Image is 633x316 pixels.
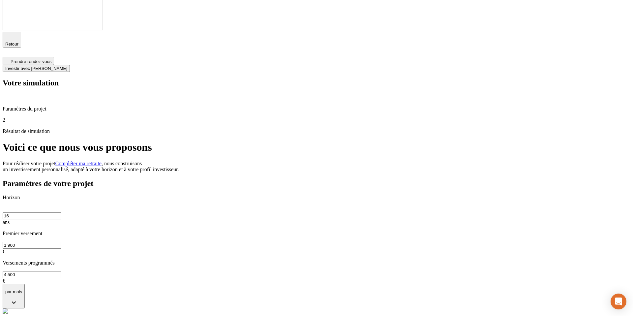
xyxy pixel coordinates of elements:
span: Investir avec [PERSON_NAME] [5,66,67,71]
button: Investir avec [PERSON_NAME] [3,65,70,72]
h2: Paramètres de votre projet [3,179,630,188]
a: Compléter ma retraite [55,161,102,166]
div: Open Intercom Messenger [611,294,626,309]
span: Pour réaliser votre projet [3,161,55,166]
span: , nous construisons [102,161,142,166]
p: 2 [3,117,630,123]
h2: Votre simulation [3,79,630,87]
p: par mois [5,289,22,294]
p: Paramètres du projet [3,106,630,112]
button: par mois [3,284,25,309]
p: Premier versement [3,231,630,237]
span: un investissement personnalisé, adapté à votre horizon et à votre profil investisseur. [3,167,179,172]
img: alexis.png [3,308,8,314]
span: ans [3,219,10,225]
button: Retour [3,32,21,47]
p: Versements programmés [3,260,630,266]
button: Prendre rendez-vous [3,57,54,65]
span: Retour [5,42,18,47]
span: Prendre rendez-vous [11,59,51,64]
p: Horizon [3,195,630,201]
span: € [3,278,5,284]
p: Résultat de simulation [3,128,630,134]
span: € [3,249,5,254]
h1: Voici ce que nous vous proposons [3,141,630,153]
